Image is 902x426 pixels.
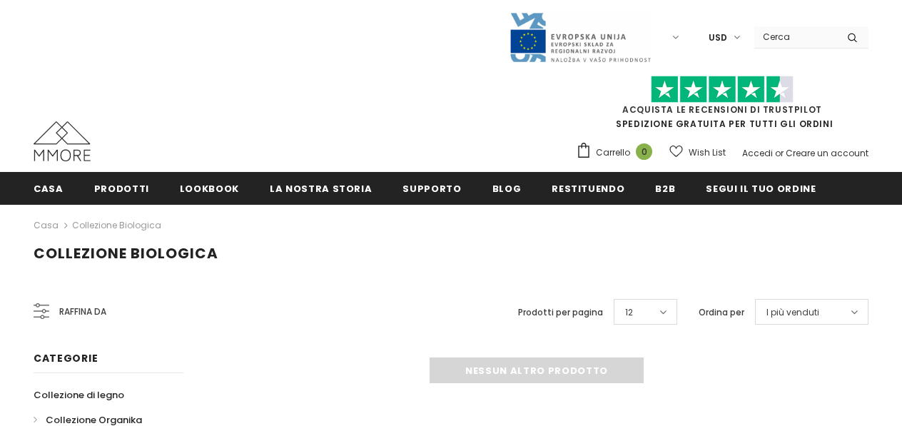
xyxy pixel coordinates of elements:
span: supporto [402,182,461,196]
span: Categorie [34,351,98,365]
label: Ordina per [699,305,744,320]
a: Collezione di legno [34,382,124,407]
span: Blog [492,182,522,196]
a: Segui il tuo ordine [706,172,816,204]
a: La nostra storia [270,172,372,204]
span: Raffina da [59,304,106,320]
span: Carrello [596,146,630,160]
a: Accedi [742,147,773,159]
span: Segui il tuo ordine [706,182,816,196]
span: Prodotti [94,182,149,196]
label: Prodotti per pagina [518,305,603,320]
span: I più venduti [766,305,819,320]
a: B2B [655,172,675,204]
span: Collezione di legno [34,388,124,402]
input: Search Site [754,26,836,47]
span: La nostra storia [270,182,372,196]
span: USD [709,31,727,45]
a: Carrello 0 [576,142,659,163]
a: Prodotti [94,172,149,204]
span: or [775,147,784,159]
span: Casa [34,182,64,196]
a: Lookbook [180,172,239,204]
span: Collezione biologica [34,243,218,263]
a: Collezione biologica [72,219,161,231]
a: Acquista le recensioni di TrustPilot [622,103,822,116]
img: Casi MMORE [34,121,91,161]
img: Javni Razpis [509,11,652,64]
a: Casa [34,172,64,204]
span: Wish List [689,146,726,160]
a: Blog [492,172,522,204]
img: Fidati di Pilot Stars [651,76,794,103]
span: 12 [625,305,633,320]
span: Restituendo [552,182,624,196]
a: Javni Razpis [509,31,652,43]
span: Lookbook [180,182,239,196]
a: Creare un account [786,147,868,159]
a: supporto [402,172,461,204]
a: Casa [34,217,59,234]
span: B2B [655,182,675,196]
a: Restituendo [552,172,624,204]
span: SPEDIZIONE GRATUITA PER TUTTI GLI ORDINI [576,82,868,130]
span: 0 [636,143,652,160]
a: Wish List [669,140,726,165]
